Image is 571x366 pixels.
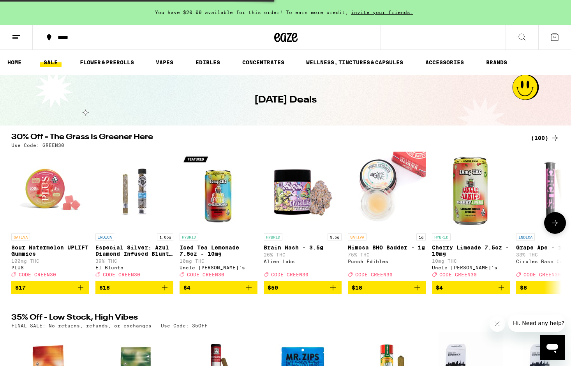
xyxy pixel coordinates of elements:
[348,259,426,264] div: Punch Edibles
[264,244,342,251] p: Brain Wash - 3.5g
[95,233,114,240] p: INDICA
[534,314,560,323] a: (26)
[180,233,198,240] p: HYBRID
[103,272,140,277] span: CODE GREEN30
[95,244,173,257] p: Especial Silver: Azul Diamond Infused Blunt - 1.65g
[95,281,173,294] button: Add to bag
[155,10,348,15] span: You have $20.00 available for this order! To earn more credit,
[436,285,443,291] span: $4
[180,152,257,230] img: Uncle Arnie's - Iced Tea Lemonade 7.5oz - 10mg
[157,233,173,240] p: 1.65g
[11,152,89,230] img: PLUS - Sour Watermelon UPLIFT Gummies
[11,265,89,270] div: PLUS
[11,314,522,323] h2: 35% Off - Low Stock, High Vibes
[432,233,451,240] p: HYBRID
[180,258,257,263] p: 10mg THC
[254,94,317,107] h1: [DATE] Deals
[76,58,138,67] a: FLOWER & PREROLLS
[264,281,342,294] button: Add to bag
[508,315,565,332] iframe: Message from company
[180,265,257,270] div: Uncle [PERSON_NAME]'s
[432,152,510,230] img: Uncle Arnie's - Cherry Limeade 7.5oz - 10mg
[271,272,308,277] span: CODE GREEN30
[152,58,177,67] a: VAPES
[180,244,257,257] p: Iced Tea Lemonade 7.5oz - 10mg
[520,285,527,291] span: $8
[192,58,224,67] a: EDIBLES
[238,58,288,67] a: CONCENTRATES
[99,285,110,291] span: $18
[180,281,257,294] button: Add to bag
[264,233,282,240] p: HYBRID
[264,259,342,264] div: Alien Labs
[432,152,510,281] a: Open page for Cherry Limeade 7.5oz - 10mg from Uncle Arnie's
[180,152,257,281] a: Open page for Iced Tea Lemonade 7.5oz - 10mg from Uncle Arnie's
[348,152,426,281] a: Open page for Mimosa BHO Badder - 1g from Punch Edibles
[95,152,173,230] img: El Blunto - Especial Silver: Azul Diamond Infused Blunt - 1.65g
[11,233,30,240] p: SATIVA
[11,244,89,257] p: Sour Watermelon UPLIFT Gummies
[348,281,426,294] button: Add to bag
[95,258,173,263] p: 39% THC
[348,10,416,15] span: invite your friends.
[540,335,565,360] iframe: Button to launch messaging window
[421,58,468,67] a: ACCESSORIES
[432,265,510,270] div: Uncle [PERSON_NAME]'s
[268,285,278,291] span: $50
[482,58,511,67] a: BRANDS
[19,272,56,277] span: CODE GREEN30
[264,252,342,257] p: 26% THC
[523,272,561,277] span: CODE GREEN30
[264,152,342,281] a: Open page for Brain Wash - 3.5g from Alien Labs
[183,285,190,291] span: $4
[4,58,25,67] a: HOME
[11,152,89,281] a: Open page for Sour Watermelon UPLIFT Gummies from PLUS
[264,152,342,230] img: Alien Labs - Brain Wash - 3.5g
[95,152,173,281] a: Open page for Especial Silver: Azul Diamond Infused Blunt - 1.65g from El Blunto
[11,323,208,328] p: FINAL SALE: No returns, refunds, or exchanges - Use Code: 35OFF
[416,233,426,240] p: 1g
[432,281,510,294] button: Add to bag
[531,133,560,143] a: (100)
[11,281,89,294] button: Add to bag
[302,58,407,67] a: WELLNESS, TINCTURES & CAPSULES
[439,272,477,277] span: CODE GREEN30
[11,143,64,148] p: Use Code: GREEN30
[95,265,173,270] div: El Blunto
[11,258,89,263] p: 100mg THC
[516,233,535,240] p: INDICA
[490,316,505,332] iframe: Close message
[352,285,362,291] span: $18
[187,272,224,277] span: CODE GREEN30
[348,152,426,230] img: Punch Edibles - Mimosa BHO Badder - 1g
[355,272,393,277] span: CODE GREEN30
[348,244,426,251] p: Mimosa BHO Badder - 1g
[15,285,26,291] span: $17
[348,233,367,240] p: SATIVA
[348,252,426,257] p: 75% THC
[432,244,510,257] p: Cherry Limeade 7.5oz - 10mg
[432,258,510,263] p: 10mg THC
[328,233,342,240] p: 3.5g
[11,133,522,143] h2: 30% Off - The Grass Is Greener Here
[40,58,62,67] a: SALE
